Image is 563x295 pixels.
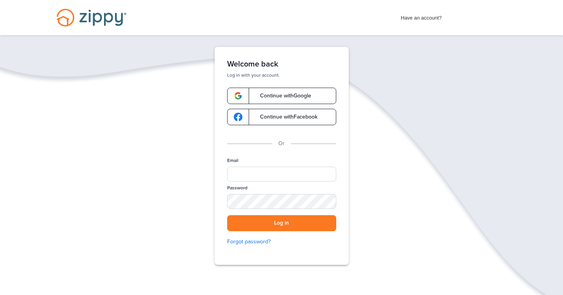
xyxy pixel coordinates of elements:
[227,167,336,182] input: Email
[227,185,247,191] label: Password
[227,59,336,69] h1: Welcome back
[227,237,336,246] a: Forgot password?
[227,88,336,104] a: google-logoContinue withGoogle
[227,157,238,164] label: Email
[252,93,311,99] span: Continue with Google
[278,139,285,148] p: Or
[227,72,336,78] p: Log in with your account.
[234,92,242,100] img: google-logo
[234,113,242,121] img: google-logo
[227,109,336,125] a: google-logoContinue withFacebook
[401,10,442,22] span: Have an account?
[227,194,336,209] input: Password
[252,114,317,120] span: Continue with Facebook
[227,215,336,231] button: Log in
